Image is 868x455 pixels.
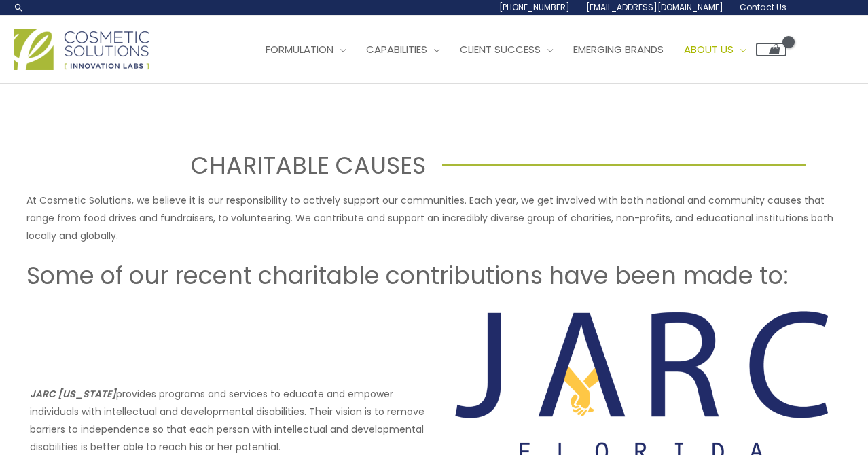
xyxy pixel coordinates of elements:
span: Formulation [266,42,333,56]
span: Contact Us [740,1,786,13]
span: [PHONE_NUMBER] [499,1,570,13]
img: Cosmetic Solutions Logo [14,29,149,70]
a: Formulation [255,29,356,70]
a: Search icon link [14,2,24,13]
strong: JARC [US_STATE] [30,387,116,401]
nav: Site Navigation [245,29,786,70]
span: Capabilities [366,42,427,56]
span: About Us [684,42,734,56]
h2: Some of our recent charitable contributions have been made to: [26,260,842,291]
a: Client Success [450,29,563,70]
a: Capabilities [356,29,450,70]
span: Client Success [460,42,541,56]
p: At Cosmetic Solutions, we believe it is our responsibility to actively support our communities. E... [26,192,842,244]
span: Emerging Brands [573,42,664,56]
span: [EMAIL_ADDRESS][DOMAIN_NAME] [586,1,723,13]
a: About Us [674,29,756,70]
a: View Shopping Cart, empty [756,43,786,56]
h1: CHARITABLE CAUSES [62,149,426,182]
a: Emerging Brands [563,29,674,70]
